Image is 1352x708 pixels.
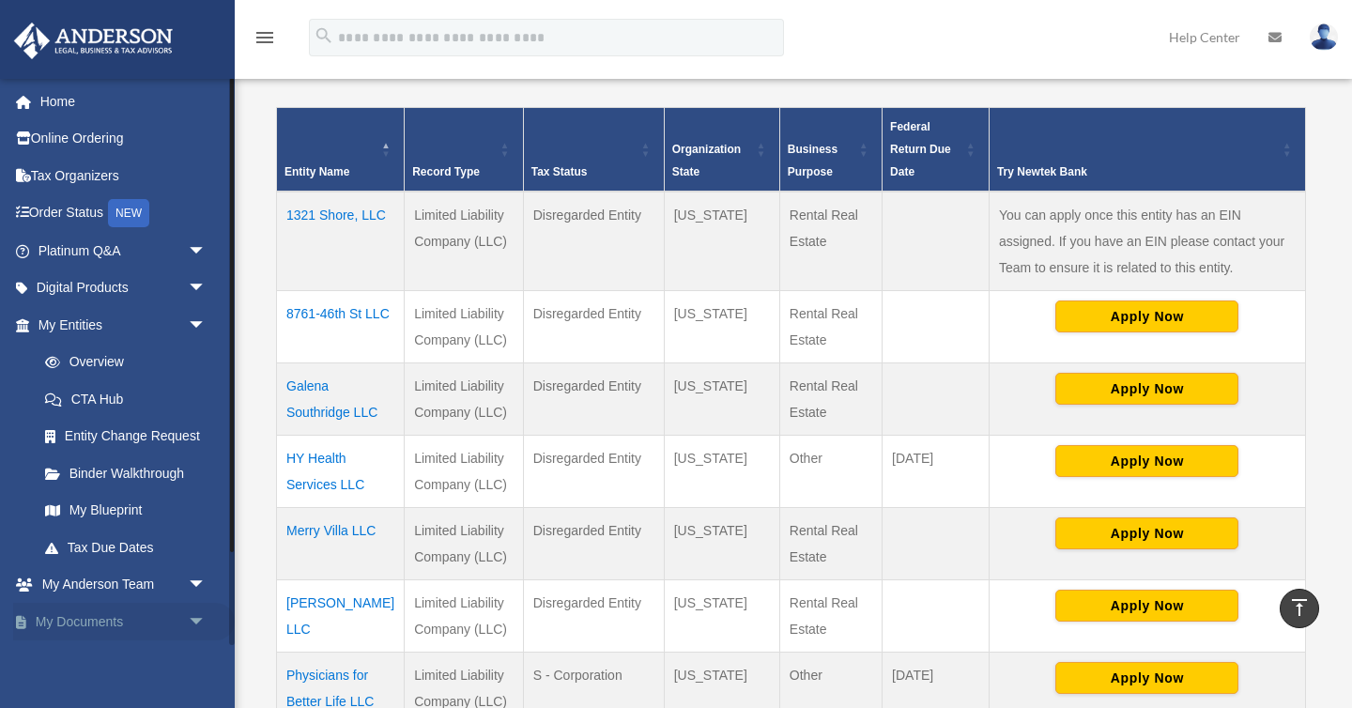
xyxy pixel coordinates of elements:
[188,306,225,345] span: arrow_drop_down
[8,8,1344,24] div: Sort A > Z
[8,126,1344,143] div: Move To ...
[188,232,225,270] span: arrow_drop_down
[13,640,235,678] a: Online Learningarrow_drop_down
[13,232,235,269] a: Platinum Q&Aarrow_drop_down
[13,83,235,120] a: Home
[13,269,235,307] a: Digital Productsarrow_drop_down
[314,25,334,46] i: search
[1310,23,1338,51] img: User Pic
[253,26,276,49] i: menu
[108,199,149,227] div: NEW
[8,41,1344,58] div: Move To ...
[8,92,1344,109] div: Sign out
[8,23,178,59] img: Anderson Advisors Platinum Portal
[26,492,225,530] a: My Blueprint
[13,120,235,158] a: Online Ordering
[26,418,225,455] a: Entity Change Request
[13,603,235,640] a: My Documentsarrow_drop_down
[8,75,1344,92] div: Options
[8,58,1344,75] div: Delete
[13,566,235,604] a: My Anderson Teamarrow_drop_down
[1288,596,1311,619] i: vertical_align_top
[188,269,225,308] span: arrow_drop_down
[26,344,216,381] a: Overview
[8,109,1344,126] div: Rename
[8,24,1344,41] div: Sort New > Old
[26,454,225,492] a: Binder Walkthrough
[1280,589,1319,628] a: vertical_align_top
[13,157,235,194] a: Tax Organizers
[26,529,225,566] a: Tax Due Dates
[13,194,235,233] a: Order StatusNEW
[253,33,276,49] a: menu
[188,640,225,679] span: arrow_drop_down
[13,306,225,344] a: My Entitiesarrow_drop_down
[188,566,225,605] span: arrow_drop_down
[26,380,225,418] a: CTA Hub
[188,603,225,641] span: arrow_drop_down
